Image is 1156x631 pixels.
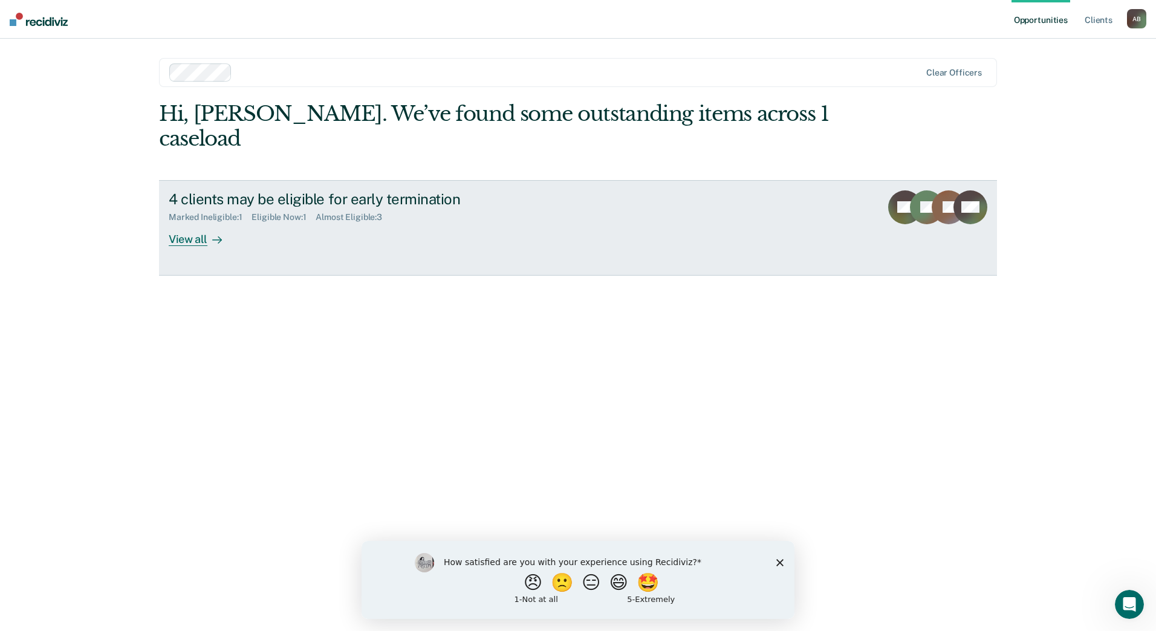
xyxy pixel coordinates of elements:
[10,13,68,26] img: Recidiviz
[1115,590,1144,619] iframe: Intercom live chat
[159,102,830,151] div: Hi, [PERSON_NAME]. We’ve found some outstanding items across 1 caseload
[926,68,982,78] div: Clear officers
[1127,9,1146,28] button: AB
[1127,9,1146,28] div: A B
[252,212,316,222] div: Eligible Now : 1
[362,541,794,619] iframe: Survey by Kim from Recidiviz
[169,190,593,208] div: 4 clients may be eligible for early termination
[169,222,236,246] div: View all
[169,212,252,222] div: Marked Ineligible : 1
[159,180,997,276] a: 4 clients may be eligible for early terminationMarked Ineligible:1Eligible Now:1Almost Eligible:3...
[316,212,392,222] div: Almost Eligible : 3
